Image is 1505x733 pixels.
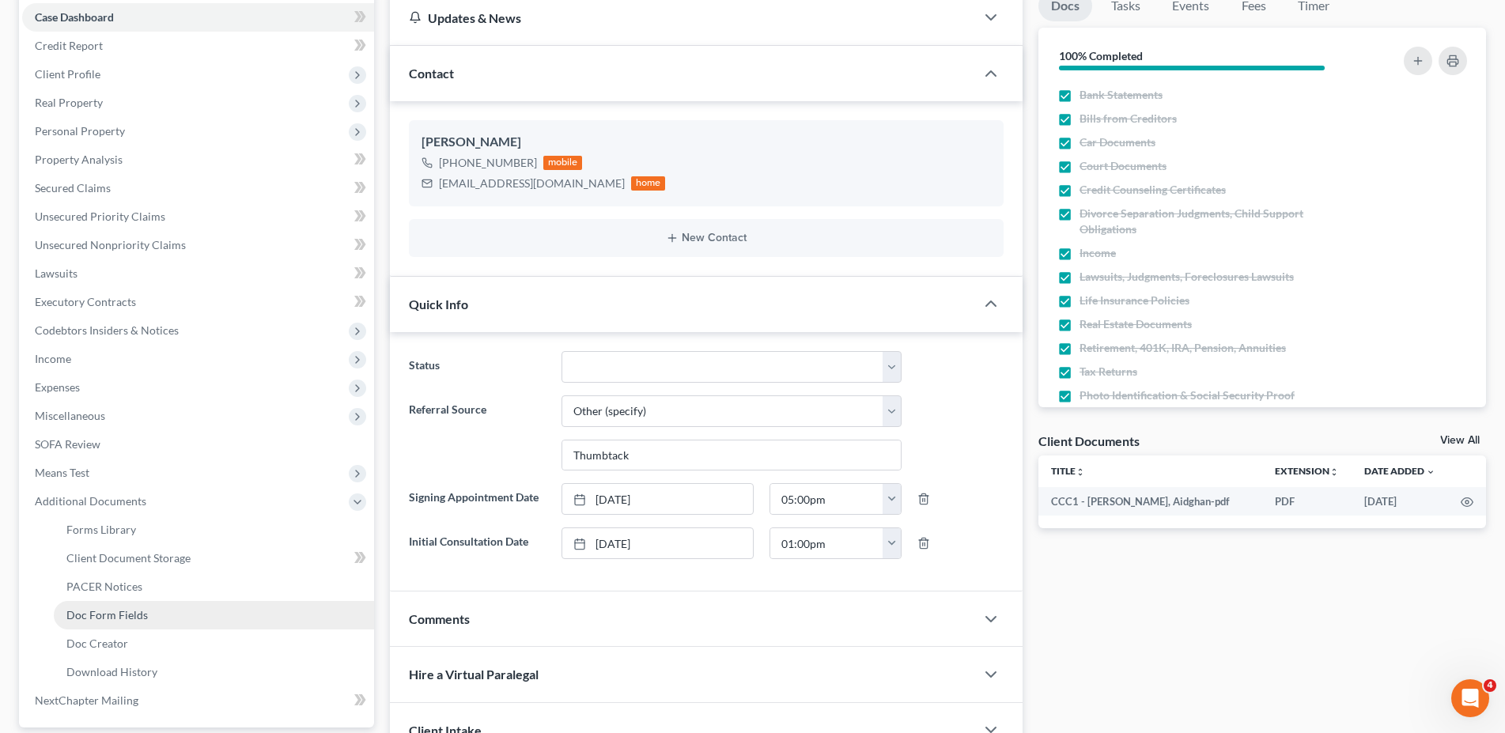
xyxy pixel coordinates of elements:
a: Date Added expand_more [1364,465,1435,477]
span: Tax Returns [1080,364,1137,380]
div: [PHONE_NUMBER] [439,155,537,171]
span: Life Insurance Policies [1080,293,1189,308]
span: Forms Library [66,523,136,536]
input: -- : -- [770,484,884,514]
div: home [631,176,666,191]
span: Income [35,352,71,365]
span: Executory Contracts [35,295,136,308]
span: Car Documents [1080,134,1155,150]
span: Real Property [35,96,103,109]
a: NextChapter Mailing [22,686,374,715]
a: Unsecured Nonpriority Claims [22,231,374,259]
span: Credit Counseling Certificates [1080,182,1226,198]
label: Status [401,351,554,383]
span: Additional Documents [35,494,146,508]
input: Other Referral Source [562,440,902,470]
span: Download History [66,665,157,678]
i: expand_more [1426,467,1435,477]
span: Bills from Creditors [1080,111,1177,127]
strong: 100% Completed [1059,49,1143,62]
span: Photo Identification & Social Security Proof [1080,387,1295,403]
a: [DATE] [562,484,753,514]
span: Credit Report [35,39,103,52]
a: View All [1440,435,1480,446]
span: Codebtors Insiders & Notices [35,323,179,337]
a: SOFA Review [22,430,374,459]
span: Bank Statements [1080,87,1163,103]
span: Unsecured Nonpriority Claims [35,238,186,251]
label: Signing Appointment Date [401,483,554,515]
span: Contact [409,66,454,81]
span: Hire a Virtual Paralegal [409,667,539,682]
a: Property Analysis [22,145,374,174]
a: Titleunfold_more [1051,465,1085,477]
a: Executory Contracts [22,288,374,316]
span: Doc Form Fields [66,608,148,622]
span: Doc Creator [66,637,128,650]
iframe: Intercom live chat [1451,679,1489,717]
div: mobile [543,156,583,170]
span: Quick Info [409,297,468,312]
i: unfold_more [1076,467,1085,477]
span: Real Estate Documents [1080,316,1192,332]
div: Client Documents [1038,433,1140,449]
a: Doc Creator [54,629,374,658]
label: Referral Source [401,395,554,471]
a: PACER Notices [54,572,374,601]
a: Doc Form Fields [54,601,374,629]
span: Comments [409,611,470,626]
span: 4 [1484,679,1496,692]
div: [PERSON_NAME] [422,133,991,152]
a: Download History [54,658,374,686]
td: PDF [1262,487,1352,516]
a: Unsecured Priority Claims [22,202,374,231]
span: Income [1080,245,1116,261]
label: Initial Consultation Date [401,527,554,559]
span: Miscellaneous [35,409,105,422]
div: [EMAIL_ADDRESS][DOMAIN_NAME] [439,176,625,191]
a: Extensionunfold_more [1275,465,1339,477]
td: [DATE] [1352,487,1448,516]
span: Client Document Storage [66,551,191,565]
span: NextChapter Mailing [35,693,138,707]
a: Credit Report [22,32,374,60]
a: [DATE] [562,528,753,558]
span: SOFA Review [35,437,100,451]
span: Lawsuits [35,266,78,280]
span: Retirement, 401K, IRA, Pension, Annuities [1080,340,1286,356]
span: Unsecured Priority Claims [35,210,165,223]
span: Means Test [35,466,89,479]
i: unfold_more [1329,467,1339,477]
span: PACER Notices [66,580,142,593]
a: Case Dashboard [22,3,374,32]
span: Secured Claims [35,181,111,195]
a: Secured Claims [22,174,374,202]
div: Updates & News [409,9,956,26]
td: CCC1 - [PERSON_NAME], Aidghan-pdf [1038,487,1262,516]
span: Court Documents [1080,158,1167,174]
button: New Contact [422,232,991,244]
a: Client Document Storage [54,544,374,572]
span: Client Profile [35,67,100,81]
span: Property Analysis [35,153,123,166]
span: Divorce Separation Judgments, Child Support Obligations [1080,206,1360,237]
a: Forms Library [54,516,374,544]
span: Personal Property [35,124,125,138]
span: Lawsuits, Judgments, Foreclosures Lawsuits [1080,269,1294,285]
span: Expenses [35,380,80,394]
input: -- : -- [770,528,884,558]
span: Case Dashboard [35,10,114,24]
a: Lawsuits [22,259,374,288]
